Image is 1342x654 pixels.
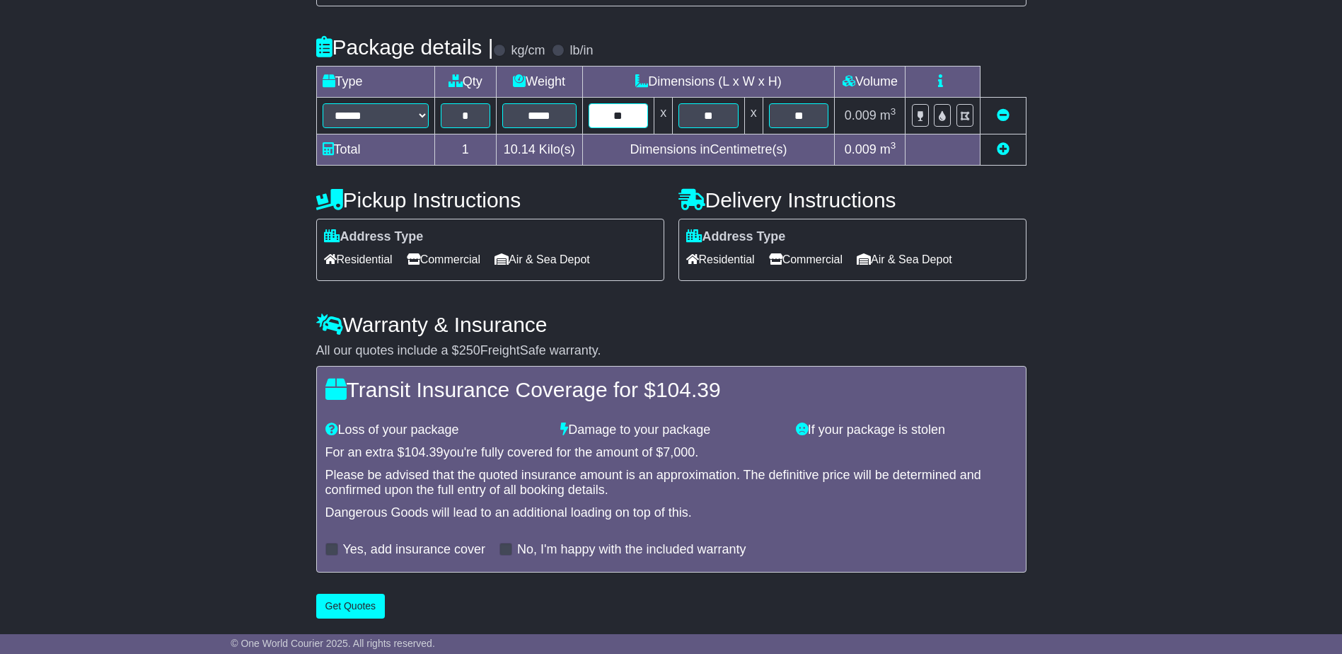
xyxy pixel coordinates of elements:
button: Get Quotes [316,594,386,619]
label: lb/in [569,43,593,59]
td: Type [316,67,434,98]
span: Residential [686,248,755,270]
h4: Warranty & Insurance [316,313,1026,336]
span: m [880,108,896,122]
div: Damage to your package [553,423,789,438]
label: Address Type [686,229,786,245]
td: Qty [434,67,496,98]
td: 1 [434,134,496,166]
td: Total [316,134,434,166]
span: Residential [324,248,393,270]
div: Please be advised that the quoted insurance amount is an approximation. The definitive price will... [325,468,1017,498]
td: x [654,98,673,134]
span: 10.14 [504,142,536,156]
span: m [880,142,896,156]
span: 104.39 [656,378,721,401]
h4: Pickup Instructions [316,188,664,212]
span: 7,000 [663,445,695,459]
div: All our quotes include a $ FreightSafe warranty. [316,343,1026,359]
div: Loss of your package [318,423,554,438]
h4: Delivery Instructions [678,188,1026,212]
label: kg/cm [511,43,545,59]
td: Dimensions in Centimetre(s) [582,134,835,166]
h4: Transit Insurance Coverage for $ [325,378,1017,401]
span: 250 [459,343,480,357]
a: Add new item [997,142,1010,156]
td: Volume [835,67,906,98]
span: Commercial [407,248,480,270]
label: No, I'm happy with the included warranty [517,542,746,558]
td: Kilo(s) [496,134,582,166]
span: Commercial [769,248,843,270]
h4: Package details | [316,35,494,59]
td: x [744,98,763,134]
span: 104.39 [405,445,444,459]
sup: 3 [891,140,896,151]
span: Air & Sea Depot [494,248,590,270]
td: Weight [496,67,582,98]
div: For an extra $ you're fully covered for the amount of $ . [325,445,1017,461]
td: Dimensions (L x W x H) [582,67,835,98]
span: 0.009 [845,142,877,156]
sup: 3 [891,106,896,117]
label: Address Type [324,229,424,245]
div: Dangerous Goods will lead to an additional loading on top of this. [325,505,1017,521]
span: 0.009 [845,108,877,122]
a: Remove this item [997,108,1010,122]
label: Yes, add insurance cover [343,542,485,558]
span: © One World Courier 2025. All rights reserved. [231,638,435,649]
span: Air & Sea Depot [857,248,952,270]
div: If your package is stolen [789,423,1024,438]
